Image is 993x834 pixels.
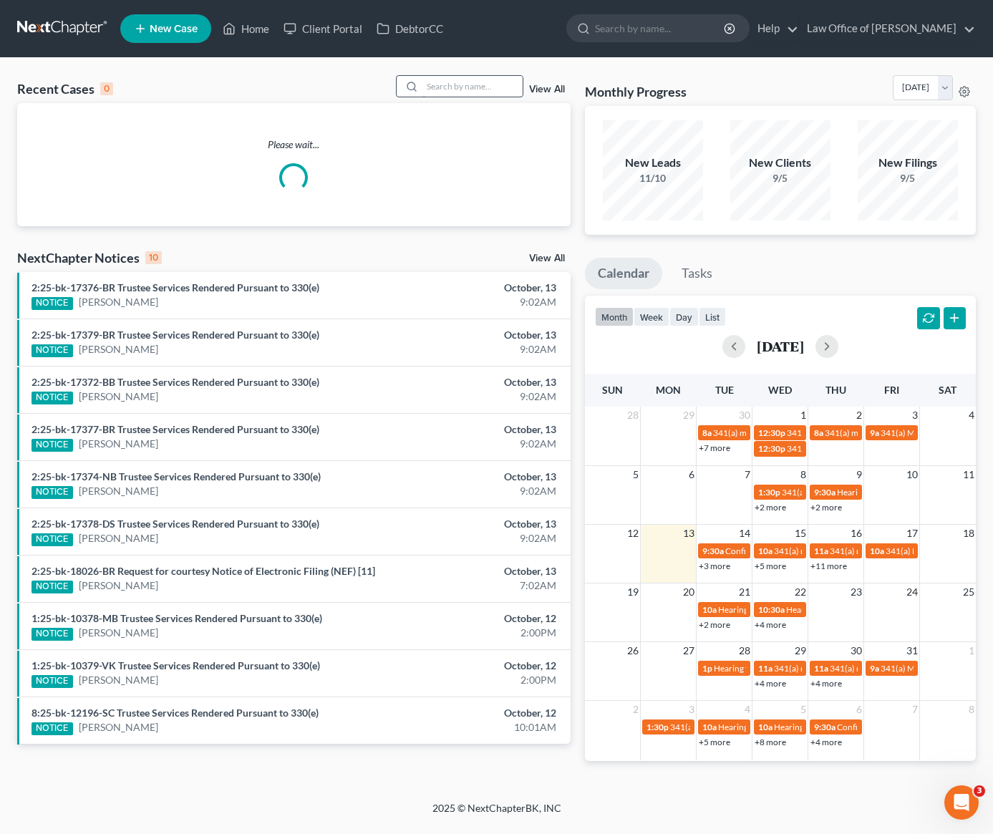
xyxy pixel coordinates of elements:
div: New Filings [858,155,958,171]
div: October, 13 [391,281,556,295]
a: +2 more [755,502,786,513]
a: DebtorCC [369,16,450,42]
span: 20 [682,583,696,601]
span: 4 [967,407,976,424]
span: 16 [849,525,863,542]
span: 1p [702,663,712,674]
span: 10a [870,546,884,556]
span: 2 [855,407,863,424]
span: 1 [799,407,808,424]
span: 9 [855,466,863,483]
div: 2:00PM [391,626,556,640]
span: 17 [905,525,919,542]
div: 11/10 [603,171,703,185]
span: 5 [799,701,808,718]
button: month [595,307,634,326]
span: 3 [911,407,919,424]
a: [PERSON_NAME] [79,484,158,498]
span: 3 [974,785,985,797]
span: 1:30p [646,722,669,732]
a: [PERSON_NAME] [79,578,158,593]
div: 9:02AM [391,389,556,404]
span: 3 [687,701,696,718]
a: 2:25-bk-17379-BR Trustee Services Rendered Pursuant to 330(e) [32,329,319,341]
span: 341(a) meeting for [PERSON_NAME] [713,427,851,438]
div: NOTICE [32,297,73,310]
div: 9:02AM [391,531,556,546]
a: [PERSON_NAME] [79,673,158,687]
a: +8 more [755,737,786,747]
a: 1:25-bk-10379-VK Trustee Services Rendered Pursuant to 330(e) [32,659,320,671]
span: 29 [682,407,696,424]
span: 30 [849,642,863,659]
span: 24 [905,583,919,601]
iframe: Intercom live chat [944,785,979,820]
span: 341(a) Meeting for [881,663,951,674]
div: October, 13 [391,564,556,578]
span: 8a [702,427,712,438]
a: 2:25-bk-17376-BR Trustee Services Rendered Pursuant to 330(e) [32,281,319,294]
div: NOTICE [32,722,73,735]
span: 12:30p [758,443,785,454]
div: NOTICE [32,533,73,546]
a: [PERSON_NAME] [79,342,158,357]
span: Hearing for [PERSON_NAME] [718,604,830,615]
a: +7 more [699,442,730,453]
span: 341(a) Meeting for [PERSON_NAME] [787,427,926,438]
a: +5 more [699,737,730,747]
span: 10a [758,546,772,556]
a: [PERSON_NAME] [79,437,158,451]
span: 341(a) meeting for [PERSON_NAME] [830,546,968,556]
span: 18 [961,525,976,542]
div: NOTICE [32,675,73,688]
span: 1:30p [758,487,780,498]
div: October, 12 [391,659,556,673]
div: October, 13 [391,470,556,484]
span: Confirmation hearing for [PERSON_NAME] [725,546,888,556]
div: 9/5 [858,171,958,185]
div: NOTICE [32,628,73,641]
button: week [634,307,669,326]
span: Sat [939,384,956,396]
button: list [699,307,726,326]
span: 12 [626,525,640,542]
a: View All [529,84,565,94]
span: Hearing for [PERSON_NAME] [718,722,830,732]
span: 9a [870,427,879,438]
span: Hearing for [PERSON_NAME] v. DEPARTMENT OF EDUCATION [714,663,954,674]
a: +4 more [755,678,786,689]
span: 27 [682,642,696,659]
span: 23 [849,583,863,601]
span: 10a [758,722,772,732]
div: 9:02AM [391,342,556,357]
div: NextChapter Notices [17,249,162,266]
span: 21 [737,583,752,601]
span: 8 [967,701,976,718]
a: +2 more [810,502,842,513]
span: 14 [737,525,752,542]
h3: Monthly Progress [585,83,687,100]
a: Client Portal [276,16,369,42]
span: 10a [702,604,717,615]
span: 9:30a [702,546,724,556]
a: 2:25-bk-17377-BR Trustee Services Rendered Pursuant to 330(e) [32,423,319,435]
input: Search by name... [422,76,523,97]
span: 29 [793,642,808,659]
button: day [669,307,699,326]
div: NOTICE [32,344,73,357]
div: October, 12 [391,611,556,626]
span: 341(a) meeting for [PERSON_NAME] [774,546,912,556]
div: 10:01AM [391,720,556,734]
span: 11a [758,663,772,674]
span: 30 [737,407,752,424]
div: 9:02AM [391,484,556,498]
span: 10 [905,466,919,483]
span: 26 [626,642,640,659]
span: 7 [743,466,752,483]
span: Hearing for [774,722,817,732]
a: +3 more [699,561,730,571]
span: 28 [626,407,640,424]
span: 10:30a [758,604,785,615]
span: 8 [799,466,808,483]
span: 5 [631,466,640,483]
